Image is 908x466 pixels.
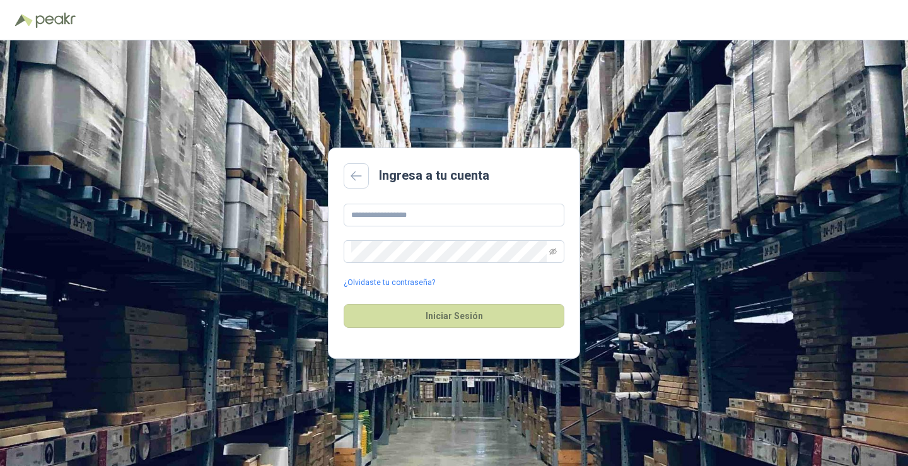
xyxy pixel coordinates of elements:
a: ¿Olvidaste tu contraseña? [344,277,435,289]
span: eye-invisible [549,248,557,255]
h2: Ingresa a tu cuenta [379,166,489,185]
img: Peakr [35,13,76,28]
img: Logo [15,14,33,26]
button: Iniciar Sesión [344,304,564,328]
